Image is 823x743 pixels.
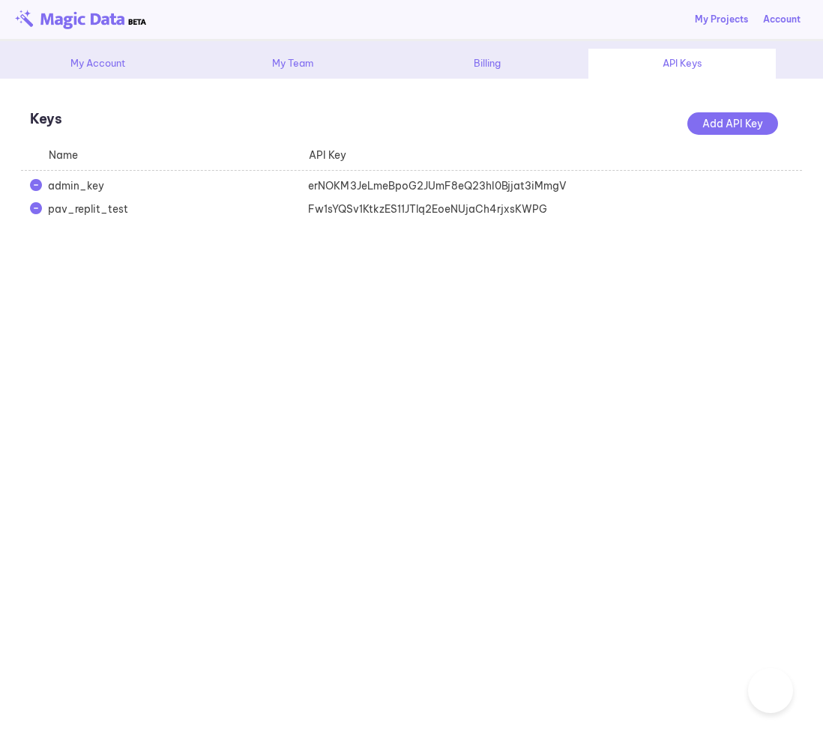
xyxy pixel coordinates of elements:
[763,13,801,26] div: Account
[4,49,191,79] div: My Account
[394,49,581,79] div: Billing
[695,13,748,26] a: My Projects
[199,49,386,79] div: My Team
[39,178,299,193] div: admin_key
[39,201,299,216] div: pav_replit_test
[21,148,281,163] div: Name
[588,49,776,79] div: API Keys
[299,178,559,193] div: erNOKM3JeLmeBpoG2JUmF8eQ23hI0Bjjat3iMmgV
[748,668,793,713] iframe: Toggle Customer Support
[30,109,793,129] p: Keys
[687,112,778,135] div: Add API Key
[299,201,559,216] div: Fw1sYQSv1KtkzES11JTlq2EoeNUjaCh4rjxsKWPG
[15,10,146,29] img: beta-logo.png
[281,148,541,163] div: API Key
